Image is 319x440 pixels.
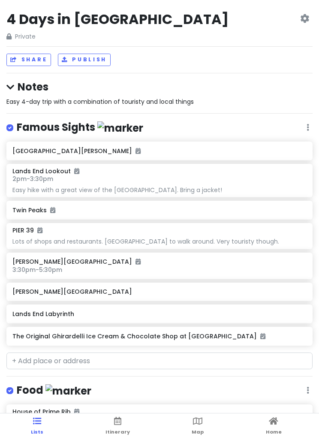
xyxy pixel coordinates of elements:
h4: Famous Sights [17,121,143,135]
h6: House of Prime Rib [12,408,79,416]
a: Itinerary [105,413,130,440]
h6: PIER 39 [12,226,42,234]
h6: Lands End Lookout [12,167,79,175]
span: 3:30pm - 5:30pm [12,265,62,274]
a: Map [192,413,204,440]
input: + Add place or address [6,353,313,370]
span: Itinerary [105,428,130,435]
h6: Twin Peaks [12,206,306,214]
i: Added to itinerary [260,333,265,339]
h6: The Original Ghirardelli Ice Cream & Chocolate Shop at [GEOGRAPHIC_DATA] [12,332,306,340]
img: marker [45,384,91,398]
h6: Lands End Labyrinth [12,310,306,318]
i: Added to itinerary [135,259,141,265]
h6: [PERSON_NAME][GEOGRAPHIC_DATA] [12,288,306,295]
span: Easy 4-day trip with a combination of touristy and local things [6,97,194,106]
a: Home [266,413,282,440]
i: Added to itinerary [74,168,79,174]
a: Lists [31,413,43,440]
button: Share [6,54,51,66]
h6: [GEOGRAPHIC_DATA][PERSON_NAME] [12,147,306,155]
div: Easy hike with a great view of the [GEOGRAPHIC_DATA]. Bring a jacket! [12,186,306,194]
span: 2pm - 3:30pm [12,175,53,183]
span: Home [266,428,282,435]
h6: [PERSON_NAME][GEOGRAPHIC_DATA] [12,258,306,265]
span: Lists [31,428,43,435]
h4: Food [17,383,91,398]
button: Publish [58,54,111,66]
h2: 4 Days in [GEOGRAPHIC_DATA] [6,10,229,28]
img: marker [97,121,143,135]
span: Map [192,428,204,435]
h4: Notes [6,80,313,93]
i: Added to itinerary [135,148,141,154]
span: Private [6,32,229,41]
i: Added to itinerary [50,207,55,213]
div: Lots of shops and restaurants. [GEOGRAPHIC_DATA] to walk around. Very touristy though. [12,238,306,245]
i: Added to itinerary [74,409,79,415]
i: Added to itinerary [37,227,42,233]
